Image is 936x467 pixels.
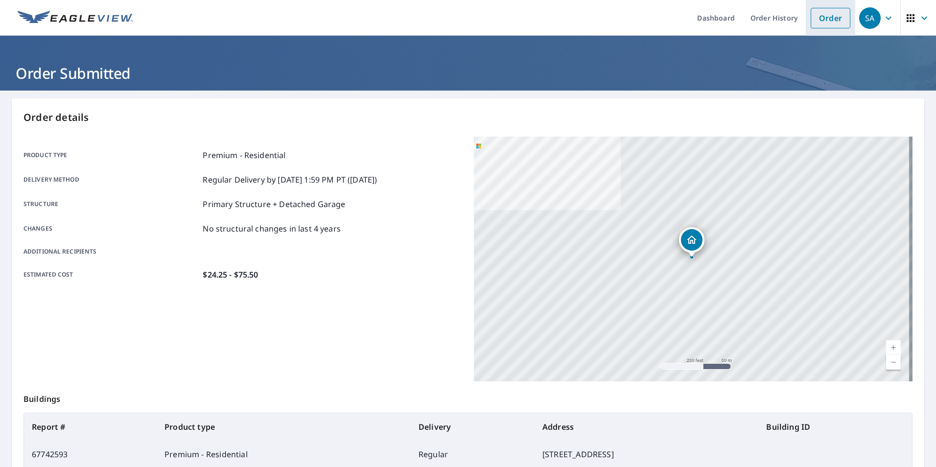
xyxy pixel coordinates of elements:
th: Building ID [758,413,912,441]
a: Current Level 17, Zoom In [886,340,901,355]
p: $24.25 - $75.50 [203,269,258,280]
p: Primary Structure + Detached Garage [203,198,345,210]
a: Current Level 17, Zoom Out [886,355,901,370]
th: Product type [157,413,411,441]
p: Regular Delivery by [DATE] 1:59 PM PT ([DATE]) [203,174,377,186]
p: Structure [23,198,199,210]
th: Report # [24,413,157,441]
p: Additional recipients [23,247,199,256]
div: SA [859,7,881,29]
p: Product type [23,149,199,161]
a: Order [811,8,850,28]
p: Delivery method [23,174,199,186]
div: Dropped pin, building 1, Residential property, 443 3rd St NW Fort Dodge, IA 50501 [679,227,704,257]
p: Premium - Residential [203,149,285,161]
th: Address [535,413,758,441]
img: EV Logo [18,11,133,25]
th: Delivery [411,413,535,441]
p: Estimated cost [23,269,199,280]
p: No structural changes in last 4 years [203,223,341,234]
p: Changes [23,223,199,234]
p: Order details [23,110,913,125]
h1: Order Submitted [12,63,924,83]
p: Buildings [23,381,913,413]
